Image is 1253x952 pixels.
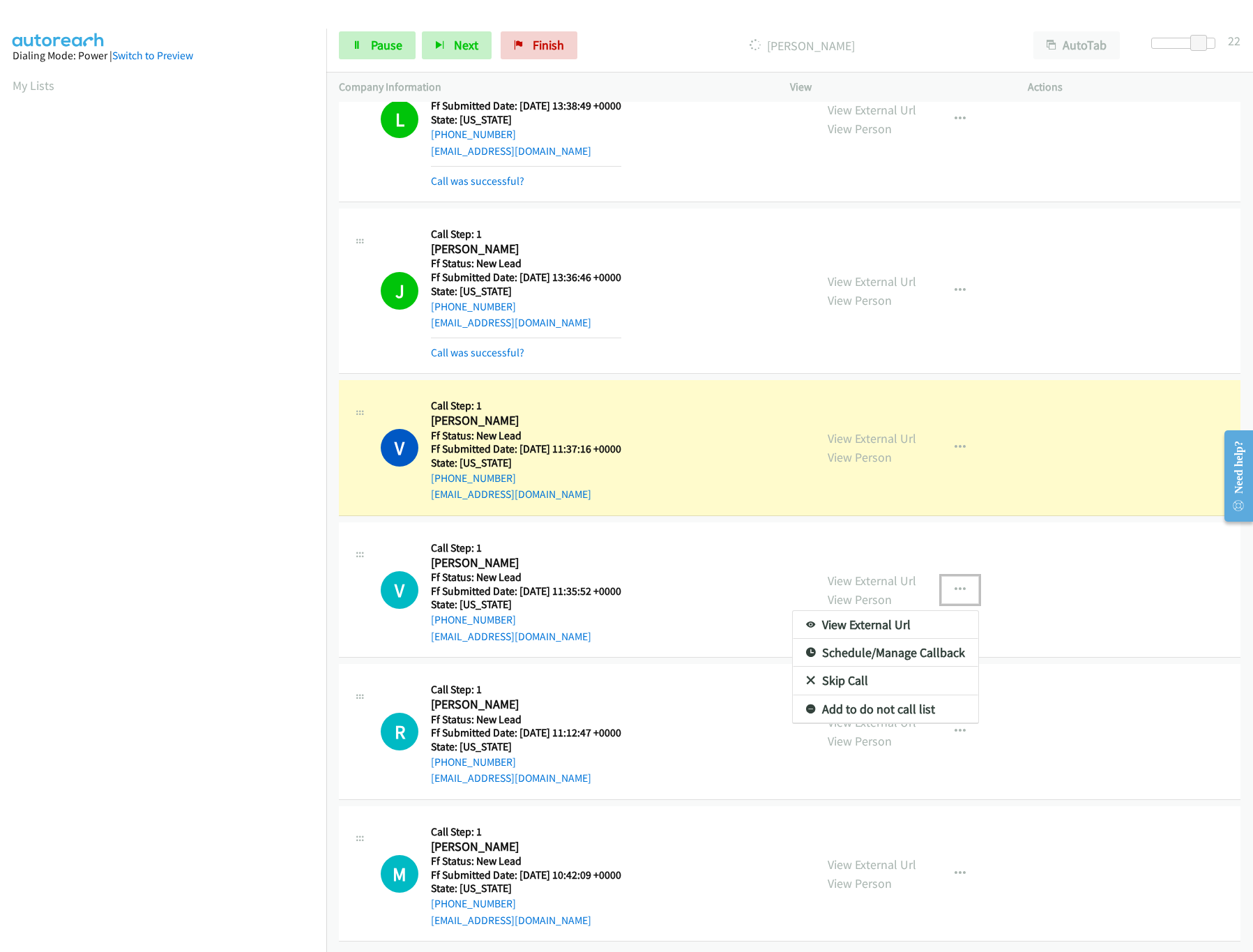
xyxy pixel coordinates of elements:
[112,49,193,62] a: Switch to Preview
[793,611,978,639] a: View External Url
[13,107,326,770] iframe: Dialpad
[1213,421,1253,531] iframe: Resource Center
[793,667,978,695] a: Skip Call
[793,695,978,723] a: Add to do not call list
[13,47,314,64] div: Dialing Mode: Power |
[381,713,418,750] h1: R
[13,77,54,93] a: My Lists
[381,855,418,893] div: The call is yet to be attempted
[381,855,418,893] h1: M
[381,713,418,750] div: The call is yet to be attempted
[793,639,978,667] a: Schedule/Manage Callback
